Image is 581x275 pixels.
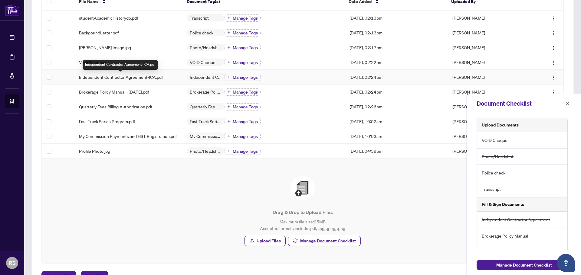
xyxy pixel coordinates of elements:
img: Logo [551,46,556,50]
td: [PERSON_NAME] [448,144,529,158]
button: Manage Tags [225,59,261,66]
button: Manage Document Checklist [477,260,571,270]
span: plus [227,16,230,19]
button: Manage Tags [225,103,261,110]
span: VOID Cheque [482,137,507,144]
button: Logo [549,87,559,97]
span: plus [227,75,230,78]
span: plus [227,120,230,123]
td: [PERSON_NAME] [448,11,529,25]
button: Logo [549,13,559,23]
td: [PERSON_NAME] [448,99,529,114]
span: Profile Photo.jpg [79,148,110,154]
span: plus [227,105,230,108]
button: Open asap [557,254,575,272]
img: Logo [551,16,556,21]
span: Manage Tags [233,46,258,50]
span: My Commission Payments and HST Registration.pdf [79,133,177,139]
span: VOID Cheque [187,60,218,64]
div: Independent Contractor Agreement-ICA.pdf [83,60,158,70]
td: [DATE], 02:24pm [345,70,448,85]
span: plus [227,46,230,49]
span: Independent Contractor Agreement [187,75,224,79]
div: Document Checklist [477,99,563,108]
span: Manage Tags [233,90,258,94]
td: [PERSON_NAME] [448,25,529,40]
button: Manage Tags [225,74,261,81]
td: [PERSON_NAME] [448,129,529,144]
span: Manage Document Checklist [300,236,356,246]
span: RS [9,259,16,267]
span: BackgoundLetter.pdf [79,29,119,36]
span: [PERSON_NAME] Image.jpg [79,44,131,51]
td: [DATE], 10:02am [345,114,448,129]
img: Logo [551,90,556,95]
span: Fast Track Series Program [187,119,224,123]
td: [DATE], 02:24pm [345,85,448,99]
button: Logo [549,43,559,52]
img: Logo [551,31,556,36]
span: plus [227,90,230,93]
button: Manage Tags [225,148,261,155]
button: Manage Tags [225,133,261,140]
span: Police check [187,30,216,35]
td: [PERSON_NAME] [448,85,529,99]
button: Logo [549,72,559,82]
span: Quarterly Fees Billing Authorization.pdf [79,103,152,110]
span: plus [227,135,230,138]
td: [DATE], 02:26pm [345,99,448,114]
span: Manage Tags [233,134,258,139]
td: [PERSON_NAME] [448,40,529,55]
img: logo [5,5,19,16]
span: My Commission Payments & HST Registration [187,134,224,138]
td: [DATE], 02:13pm [345,11,448,25]
span: Manage Tags [233,149,258,153]
button: Logo [549,57,559,67]
span: Independent Contractor Agreement [482,216,550,223]
span: Manage Tags [233,75,258,79]
span: Photo/Headshot [482,153,514,160]
span: Transcript [482,186,501,193]
h5: Upload Documents [482,122,519,128]
span: Manage Tags [233,105,258,109]
span: plus [227,31,230,34]
span: Independent Contractor Agreement-ICA.pdf [79,74,163,80]
button: Manage Tags [225,88,261,96]
span: Brokerage Policy Manual [187,90,224,94]
span: Brokerage Policy Manual - [DATE].pdf [79,88,149,95]
td: [DATE], 02:13pm [345,25,448,40]
img: File Upload [290,176,315,200]
button: Manage Document Checklist [288,236,361,246]
span: Photo/Headshot [187,45,224,50]
span: Fast Track Series Program.pdf [79,118,135,125]
span: Brokerage Policy Manual [482,232,528,239]
span: Transcript [187,16,211,20]
td: [DATE], 02:17pm [345,40,448,55]
td: [PERSON_NAME] [448,55,529,70]
p: Drag & Drop to Upload Files [54,209,551,216]
span: Manage Tags [233,120,258,124]
span: Upload Files [257,236,281,246]
span: plus [227,149,230,152]
td: [DATE], 04:58pm [345,144,448,158]
td: [DATE], 02:22pm [345,55,448,70]
span: Manage Tags [233,60,258,65]
button: Manage Tags [225,29,261,37]
span: Police check [482,169,505,176]
button: Manage Tags [225,118,261,125]
span: close [565,101,570,106]
span: plus [227,61,230,64]
span: File UploadDrag & Drop to Upload FilesMaximum file size:25MBAccepted formats include .pdf, .jpg, ... [49,166,556,256]
span: VoidCheque.jpg [79,59,109,66]
h5: Fill & Sign Documents [482,201,524,208]
button: Logo [549,28,559,37]
button: Manage Tags [225,44,261,51]
img: Logo [551,75,556,80]
button: Upload Files [245,236,286,246]
p: Maximum file size: 25 MB Accepted formats include .pdf, .jpg, .jpeg, .png [54,218,551,232]
td: [PERSON_NAME] [448,70,529,85]
span: Manage Tags [233,16,258,20]
span: Manage Document Checklist [496,260,552,270]
span: Quarterly Fee Auto-Debit Authorization [187,104,224,109]
span: Quarterly Fee Auto-Debit Authorization [482,249,556,256]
